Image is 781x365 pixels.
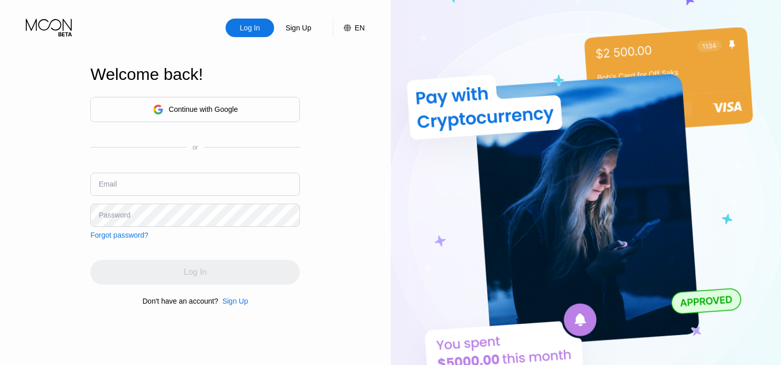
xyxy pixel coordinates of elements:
[333,19,364,37] div: EN
[284,23,312,33] div: Sign Up
[274,19,323,37] div: Sign Up
[222,297,248,305] div: Sign Up
[193,144,198,151] div: or
[90,231,148,239] div: Forgot password?
[99,180,117,188] div: Email
[142,297,218,305] div: Don't have an account?
[90,97,300,122] div: Continue with Google
[239,23,261,33] div: Log In
[355,24,364,32] div: EN
[99,211,130,219] div: Password
[169,105,238,113] div: Continue with Google
[218,297,248,305] div: Sign Up
[226,19,274,37] div: Log In
[90,65,300,84] div: Welcome back!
